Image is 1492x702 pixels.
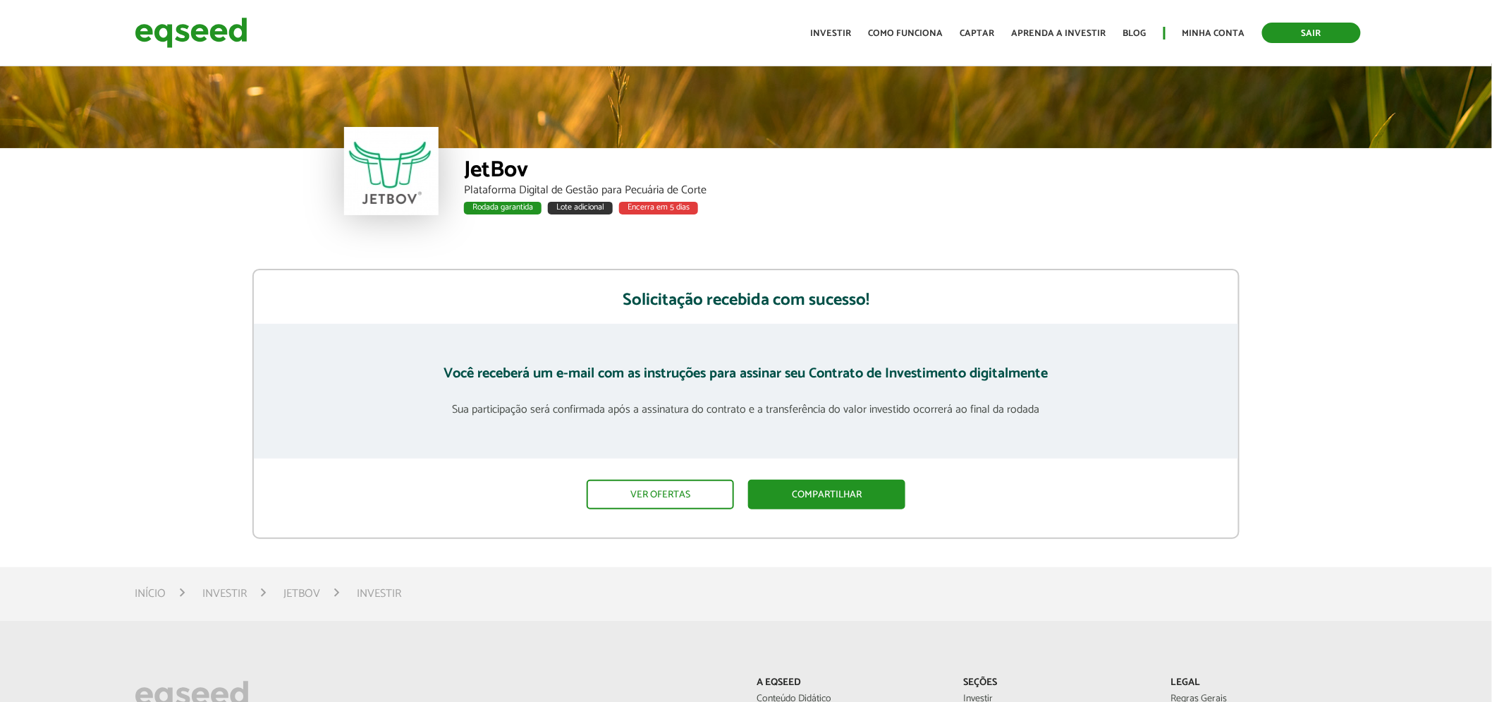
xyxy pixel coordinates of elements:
[757,677,943,689] p: A EqSeed
[135,14,247,52] img: EqSeed
[135,588,166,600] a: Início
[464,185,1148,196] div: Plataforma Digital de Gestão para Pecuária de Corte
[324,366,1168,382] h3: Você receberá um e-mail com as instruções para assinar seu Contrato de Investimento digitalmente
[748,480,905,509] a: Compartilhar
[1012,29,1106,38] a: Aprenda a investir
[1182,29,1245,38] a: Minha conta
[254,270,1239,324] h2: Solicitação recebida com sucesso!
[548,202,613,214] div: Lote adicional
[324,403,1168,416] p: Sua participação será confirmada após a assinatura do contrato e a transferência do valor investi...
[960,29,995,38] a: Captar
[619,202,698,214] div: Encerra em 5 dias
[1171,677,1357,689] p: Legal
[202,588,247,600] a: Investir
[357,584,401,603] li: Investir
[811,29,852,38] a: Investir
[464,202,542,214] div: Rodada garantida
[464,159,1148,185] div: JetBov
[587,480,734,509] a: Ver ofertas
[283,588,320,600] a: JetBov
[964,677,1150,689] p: Seções
[869,29,943,38] a: Como funciona
[1123,29,1146,38] a: Blog
[1262,23,1361,43] a: Sair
